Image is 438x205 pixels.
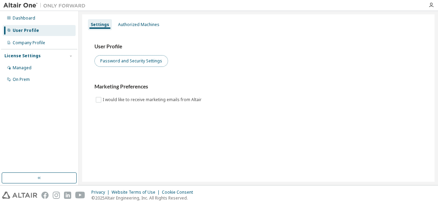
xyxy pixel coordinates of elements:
div: Managed [13,65,31,71]
label: I would like to receive marketing emails from Altair [103,96,203,104]
div: Privacy [91,190,112,195]
div: Dashboard [13,15,35,21]
div: Website Terms of Use [112,190,162,195]
h3: Marketing Preferences [94,83,422,90]
div: License Settings [4,53,41,59]
img: youtube.svg [75,192,85,199]
img: Altair One [3,2,89,9]
div: Authorized Machines [118,22,159,27]
div: User Profile [13,28,39,33]
img: altair_logo.svg [2,192,37,199]
div: On Prem [13,77,30,82]
div: Company Profile [13,40,45,46]
div: Settings [91,22,109,27]
img: linkedin.svg [64,192,71,199]
button: Password and Security Settings [94,55,168,67]
img: instagram.svg [53,192,60,199]
img: facebook.svg [41,192,49,199]
h3: User Profile [94,43,422,50]
div: Cookie Consent [162,190,197,195]
p: © 2025 Altair Engineering, Inc. All Rights Reserved. [91,195,197,201]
